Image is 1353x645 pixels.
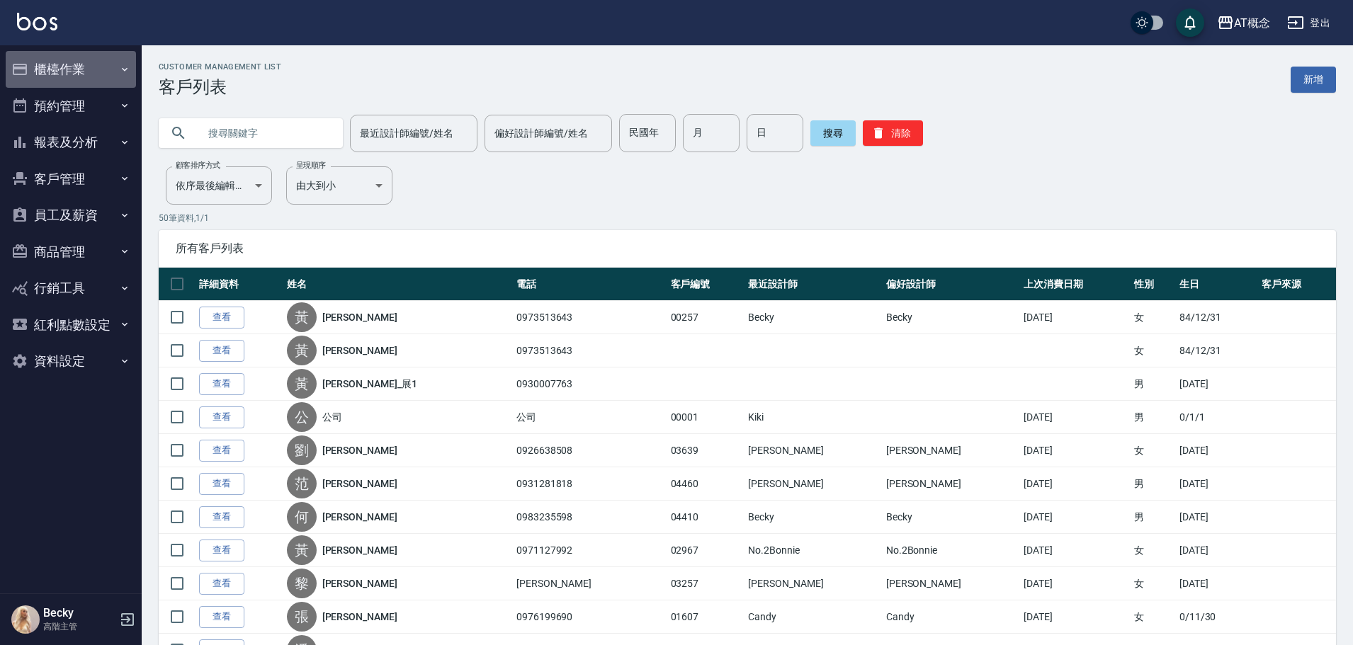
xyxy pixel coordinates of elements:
td: Becky [745,501,882,534]
a: 查看 [199,406,244,428]
button: 預約管理 [6,88,136,125]
td: Becky [883,501,1020,534]
button: 員工及薪資 [6,197,136,234]
td: [PERSON_NAME] [883,434,1020,467]
a: [PERSON_NAME] [322,476,397,491]
td: [PERSON_NAME] [745,434,882,467]
td: 男 [1131,401,1175,434]
th: 詳細資料 [196,268,283,301]
button: AT概念 [1211,8,1276,38]
td: 0/11/30 [1176,600,1258,634]
div: 公 [287,402,317,432]
input: 搜尋關鍵字 [198,114,332,152]
a: [PERSON_NAME] [322,610,397,624]
a: 查看 [199,440,244,462]
td: 04460 [667,467,745,501]
td: 0930007763 [513,367,667,401]
td: 女 [1131,301,1175,334]
td: 0973513643 [513,301,667,334]
td: 0973513643 [513,334,667,367]
a: 查看 [199,473,244,495]
td: 0931281818 [513,467,667,501]
button: 搜尋 [810,120,856,146]
th: 電話 [513,268,667,301]
th: 最近設計師 [745,268,882,301]
a: [PERSON_NAME] [322,510,397,524]
td: No.2Bonnie [745,534,882,567]
div: 黃 [287,369,317,399]
a: [PERSON_NAME] [322,343,397,358]
div: 由大到小 [286,166,392,205]
span: 所有客戶列表 [176,241,1319,256]
th: 客戶來源 [1258,268,1336,301]
button: 登出 [1281,10,1336,36]
td: 0926638508 [513,434,667,467]
td: 00001 [667,401,745,434]
td: 03257 [667,567,745,600]
td: [DATE] [1176,567,1258,600]
td: [PERSON_NAME] [883,567,1020,600]
td: [DATE] [1020,301,1131,334]
td: Candy [883,600,1020,634]
div: 范 [287,469,317,498]
button: 客戶管理 [6,161,136,198]
th: 上次消費日期 [1020,268,1131,301]
button: 紅利點數設定 [6,307,136,343]
a: 查看 [199,506,244,528]
td: 84/12/31 [1176,301,1258,334]
div: 依序最後編輯時間 [166,166,272,205]
td: 女 [1131,334,1175,367]
td: 0/1/1 [1176,401,1258,434]
td: 01607 [667,600,745,634]
td: 0976199690 [513,600,667,634]
td: [DATE] [1176,534,1258,567]
a: 查看 [199,373,244,395]
td: [PERSON_NAME] [745,567,882,600]
td: [DATE] [1176,467,1258,501]
td: [PERSON_NAME] [513,567,667,600]
td: [DATE] [1020,501,1131,534]
div: 黎 [287,569,317,598]
td: 公司 [513,401,667,434]
div: 黃 [287,302,317,332]
a: [PERSON_NAME] [322,443,397,457]
div: AT概念 [1234,14,1270,32]
div: 黃 [287,336,317,365]
a: 新增 [1291,67,1336,93]
label: 呈現順序 [296,160,326,171]
img: Logo [17,13,57,30]
h2: Customer Management List [159,62,281,72]
td: Becky [745,301,882,334]
div: 張 [287,602,317,632]
button: 資料設定 [6,343,136,379]
td: [DATE] [1020,600,1131,634]
th: 姓名 [283,268,513,301]
div: 黃 [287,535,317,565]
p: 高階主管 [43,620,115,633]
td: Becky [883,301,1020,334]
td: 女 [1131,600,1175,634]
td: No.2Bonnie [883,534,1020,567]
button: 櫃檯作業 [6,51,136,88]
div: 劉 [287,435,317,465]
td: 00257 [667,301,745,334]
td: 0971127992 [513,534,667,567]
a: 查看 [199,340,244,362]
a: 查看 [199,540,244,561]
td: 03639 [667,434,745,467]
td: 04410 [667,501,745,534]
td: 女 [1131,434,1175,467]
td: [DATE] [1176,434,1258,467]
td: 84/12/31 [1176,334,1258,367]
td: [DATE] [1020,467,1131,501]
a: 公司 [322,410,342,424]
button: 行銷工具 [6,270,136,307]
td: Candy [745,600,882,634]
td: 02967 [667,534,745,567]
button: save [1176,8,1204,37]
td: 0983235598 [513,501,667,534]
th: 生日 [1176,268,1258,301]
a: [PERSON_NAME] [322,310,397,324]
button: 報表及分析 [6,124,136,161]
td: [DATE] [1176,367,1258,401]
